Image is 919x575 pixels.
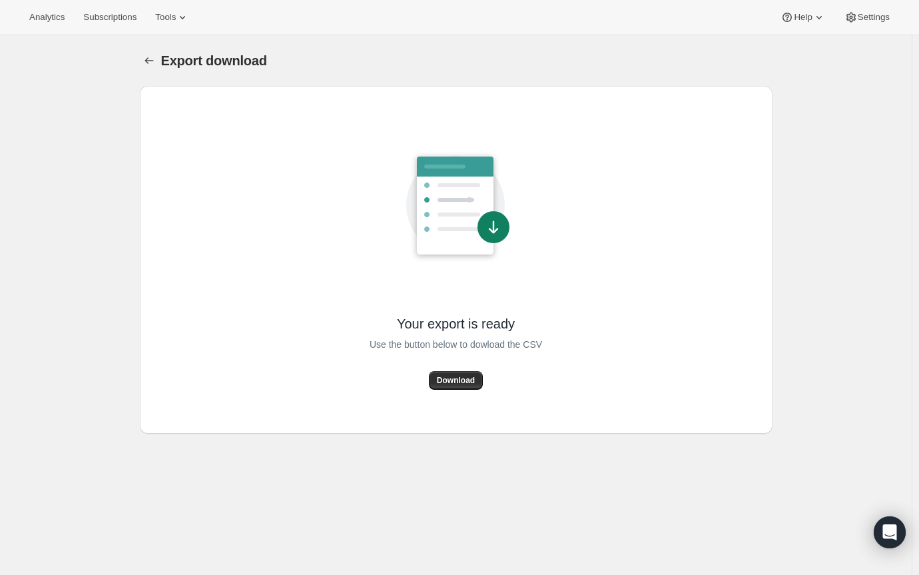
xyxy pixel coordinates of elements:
[83,12,137,23] span: Subscriptions
[874,516,906,548] div: Open Intercom Messenger
[429,371,483,390] button: Download
[437,375,475,386] span: Download
[147,8,197,27] button: Tools
[836,8,898,27] button: Settings
[858,12,890,23] span: Settings
[29,12,65,23] span: Analytics
[772,8,833,27] button: Help
[370,336,542,352] span: Use the button below to dowload the CSV
[140,51,158,70] button: Export download
[397,315,515,332] span: Your export is ready
[21,8,73,27] button: Analytics
[75,8,145,27] button: Subscriptions
[155,12,176,23] span: Tools
[161,53,267,68] span: Export download
[794,12,812,23] span: Help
